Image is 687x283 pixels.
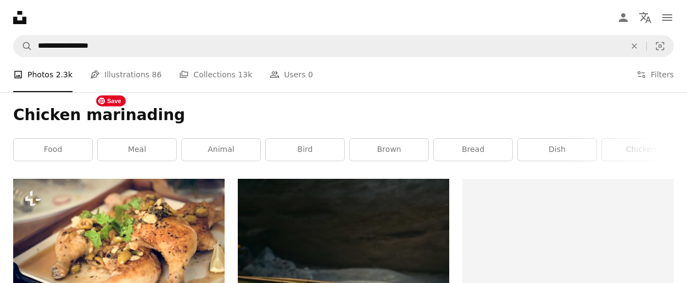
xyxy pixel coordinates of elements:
form: Find visuals sitewide [13,35,674,57]
span: 86 [152,69,162,81]
button: Filters [636,57,674,92]
a: Collections 13k [179,57,252,92]
a: Homemade food in a party [13,244,225,254]
button: Language [634,7,656,29]
button: Clear [622,36,646,56]
a: Home — Unsplash [13,11,26,24]
a: meal [98,139,176,161]
a: bird [266,139,344,161]
a: bread [434,139,512,161]
h1: Chicken marinading [13,105,674,125]
span: Save [96,95,126,106]
a: Users 0 [270,57,313,92]
span: 13k [238,69,252,81]
button: Search Unsplash [14,36,32,56]
a: dish [518,139,596,161]
a: animal [182,139,260,161]
a: chicken [602,139,680,161]
a: Log in / Sign up [612,7,634,29]
button: Menu [656,7,678,29]
button: Visual search [647,36,673,56]
a: food [14,139,92,161]
span: 0 [308,69,313,81]
a: brown [350,139,428,161]
a: Illustrations 86 [90,57,161,92]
